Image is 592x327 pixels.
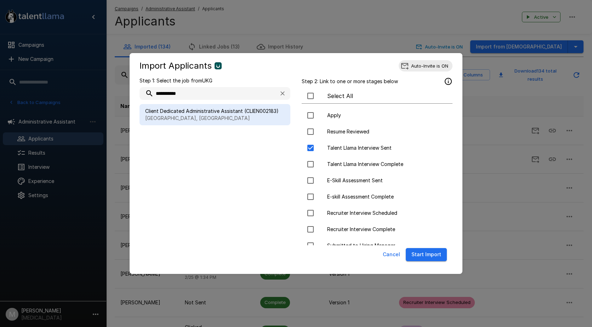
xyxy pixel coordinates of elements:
[327,193,447,200] span: E-skill Assessment Complete
[140,104,290,125] div: Client Dedicated Administrative Assistant (CLIEN002183)[GEOGRAPHIC_DATA], [GEOGRAPHIC_DATA]
[145,108,285,115] span: Client Dedicated Administrative Assistant (CLIEN002183)
[302,140,452,155] div: Talent Llama Interview Sent
[327,144,447,151] span: Talent Llama Interview Sent
[140,60,212,71] h5: Import Applicants
[406,248,447,261] button: Start Import
[302,124,452,139] div: Resume Reviewed
[327,112,447,119] span: Apply
[327,161,447,168] span: Talent Llama Interview Complete
[215,62,222,69] img: ukg_logo.jpeg
[302,222,452,237] div: Recruiter Interview Complete
[407,63,452,69] span: Auto-Invite is ON
[380,248,403,261] button: Cancel
[302,173,452,188] div: E-Skill Assessment Sent
[302,157,452,172] div: Talent Llama Interview Complete
[327,226,447,233] span: Recruiter Interview Complete
[444,77,452,86] svg: Applicants that are currently in these stages will be imported.
[327,128,447,135] span: Resume Reviewed
[327,177,447,184] span: E-Skill Assessment Sent
[327,242,447,249] span: Submitted to Hiring Manager
[145,115,285,122] p: [GEOGRAPHIC_DATA], [GEOGRAPHIC_DATA]
[327,92,447,100] span: Select All
[302,189,452,204] div: E-skill Assessment Complete
[327,210,447,217] span: Recruiter Interview Scheduled
[302,78,398,85] p: Step 2: Link to one or more stages below
[302,108,452,123] div: Apply
[140,77,290,84] p: Step 1: Select the job from UKG
[302,238,452,253] div: Submitted to Hiring Manager
[302,88,452,104] div: Select All
[302,206,452,220] div: Recruiter Interview Scheduled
